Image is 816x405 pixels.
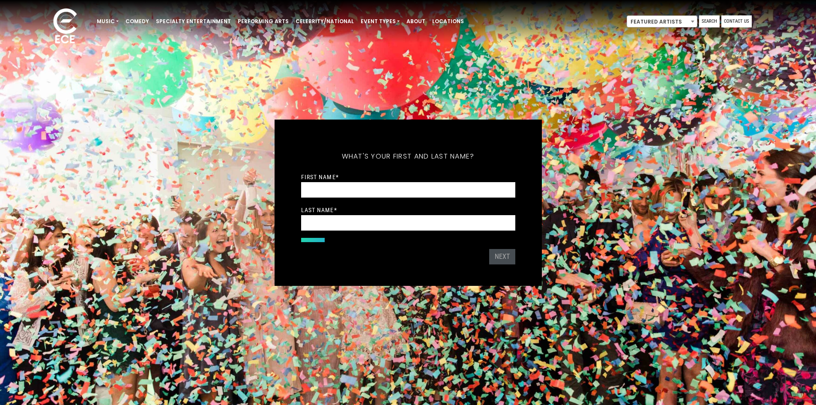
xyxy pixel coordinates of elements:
[301,206,337,214] label: Last Name
[429,14,467,29] a: Locations
[93,14,122,29] a: Music
[627,16,697,28] span: Featured Artists
[152,14,234,29] a: Specialty Entertainment
[292,14,357,29] a: Celebrity/National
[122,14,152,29] a: Comedy
[721,15,752,27] a: Contact Us
[627,15,697,27] span: Featured Artists
[301,173,339,181] label: First Name
[44,6,87,48] img: ece_new_logo_whitev2-1.png
[234,14,292,29] a: Performing Arts
[357,14,403,29] a: Event Types
[403,14,429,29] a: About
[301,141,515,172] h5: What's your first and last name?
[699,15,720,27] a: Search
